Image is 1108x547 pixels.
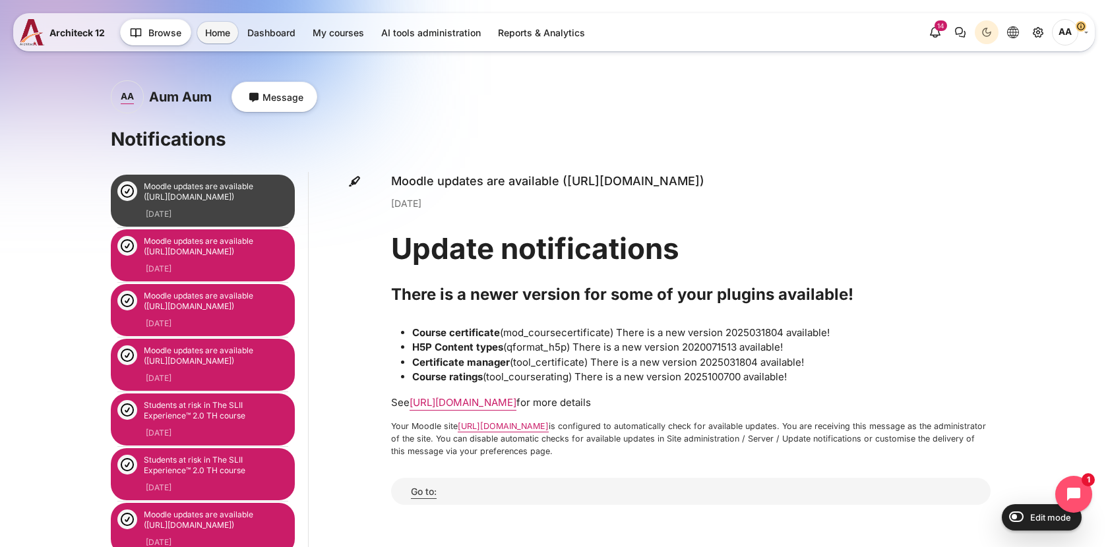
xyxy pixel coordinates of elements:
[146,427,288,439] div: [DATE]
[197,22,238,43] a: Home
[117,345,137,365] img: Notification image
[111,80,144,113] a: Aum Aum
[117,291,137,310] img: Notification image
[111,127,997,151] h2: Notifications
[412,370,483,383] strong: Course ratings
[117,400,288,439] div: Unread notification: Students at risk in The SLII Experience™ 2.0 TH course
[144,455,275,475] div: Students at risk in The SLII Experience™ 2.0 TH course
[239,22,303,43] a: Dashboard
[923,20,947,44] div: Show notification window with 15 new notifications
[1030,512,1071,523] span: Edit mode
[490,22,593,43] a: Reports & Analytics
[117,400,137,420] img: Notification image
[117,181,137,201] img: Notification image
[144,236,275,256] div: Moodle updates are available ([URL][DOMAIN_NAME])
[412,326,500,339] strong: Course certificate
[117,345,288,384] div: Unread notification: Moodle updates are available (https://a12s.architeck.app)
[391,420,991,457] p: Your Moodle site is configured to automatically check for available updates. You are receiving th...
[1052,19,1088,45] a: User menu
[248,92,260,103] i: Message
[146,318,288,330] div: [DATE]
[49,26,105,40] span: Architeck 12
[144,181,275,202] div: Moodle updates are available ([URL][DOMAIN_NAME])
[117,455,137,475] img: Notification image
[20,19,110,45] a: A12 A12 Architeck 12
[977,22,997,42] div: Dark Mode
[262,92,303,103] span: Message
[948,20,972,44] button: There are 0 unread conversations
[391,230,991,268] h1: Update notifications
[117,236,137,256] img: Notification image
[149,88,212,105] h4: Aum Aum
[231,82,317,111] a: MessageMessage
[412,341,503,353] strong: H5P Content types
[117,236,288,275] div: Unread notification: Moodle updates are available (https://a12s.architeck.app)
[391,196,991,210] div: [DATE]
[117,509,137,529] img: Notification image
[412,370,991,385] li: (tool_courserating) There is a new version 2025100700 available!
[391,284,991,304] h2: There is a newer version for some of your plugins available!
[144,345,275,366] div: Moodle updates are available ([URL][DOMAIN_NAME])
[144,400,275,420] div: Students at risk in The SLII Experience™ 2.0 TH course
[146,208,288,220] div: [DATE]
[117,181,288,220] div: Unread notification: Moodle updates are available (https://a12s.architeck.app)
[117,291,288,330] div: Unread notification: Moodle updates are available (https://a12s.architeck.app)
[117,455,288,494] div: Unread notification: Students at risk in The SLII Experience™ 2.0 TH course
[144,509,275,530] div: Moodle updates are available ([URL][DOMAIN_NAME])
[20,19,44,45] img: A12
[305,22,372,43] a: My courses
[391,395,991,411] p: See for more details
[144,291,275,311] div: Moodle updates are available ([URL][DOMAIN_NAME])
[1026,20,1050,44] a: Site administration
[391,172,987,190] div: Moodle updates are available ([URL][DOMAIN_NAME])
[410,396,516,409] a: [URL][DOMAIN_NAME]
[412,340,991,355] li: (qformat_h5p) There is a new version 2020071513 available!
[975,20,999,44] button: Light Mode Dark Mode
[935,20,947,31] div: 14
[458,421,549,431] a: [URL][DOMAIN_NAME]
[146,482,288,494] div: [DATE]
[120,19,191,45] button: Browse
[348,175,361,188] i: Notification image
[1052,19,1078,45] span: Aum Aum
[412,326,991,341] li: (mod_coursecertificate) There is a new version 2025031804 available!
[373,22,489,43] a: AI tools administration
[1001,20,1025,44] button: Languages
[146,372,288,384] div: [DATE]
[412,355,991,370] li: (tool_certificate) There is a new version 2025031804 available!
[148,26,181,40] span: Browse
[411,486,437,497] a: Go to:
[146,263,288,275] div: [DATE]
[412,356,510,368] strong: Certificate manager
